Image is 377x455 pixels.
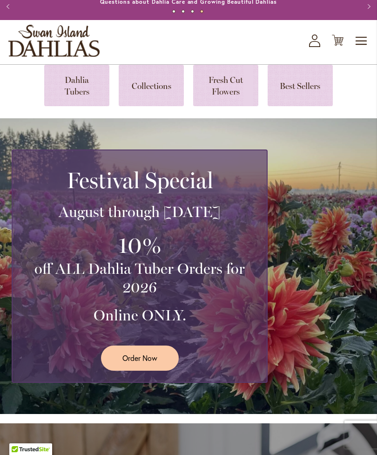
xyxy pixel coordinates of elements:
button: 2 of 4 [182,10,185,13]
h3: 10% [24,231,256,260]
a: store logo [8,25,100,57]
h3: off ALL Dahlia Tuber Orders for 2026 [24,259,256,297]
button: 3 of 4 [191,10,194,13]
h2: Festival Special [24,167,256,193]
h3: Online ONLY. [24,306,256,325]
a: Order Now [101,346,179,370]
button: 1 of 4 [172,10,175,13]
h3: August through [DATE] [24,203,256,221]
button: 4 of 4 [200,10,203,13]
span: Order Now [122,353,157,363]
